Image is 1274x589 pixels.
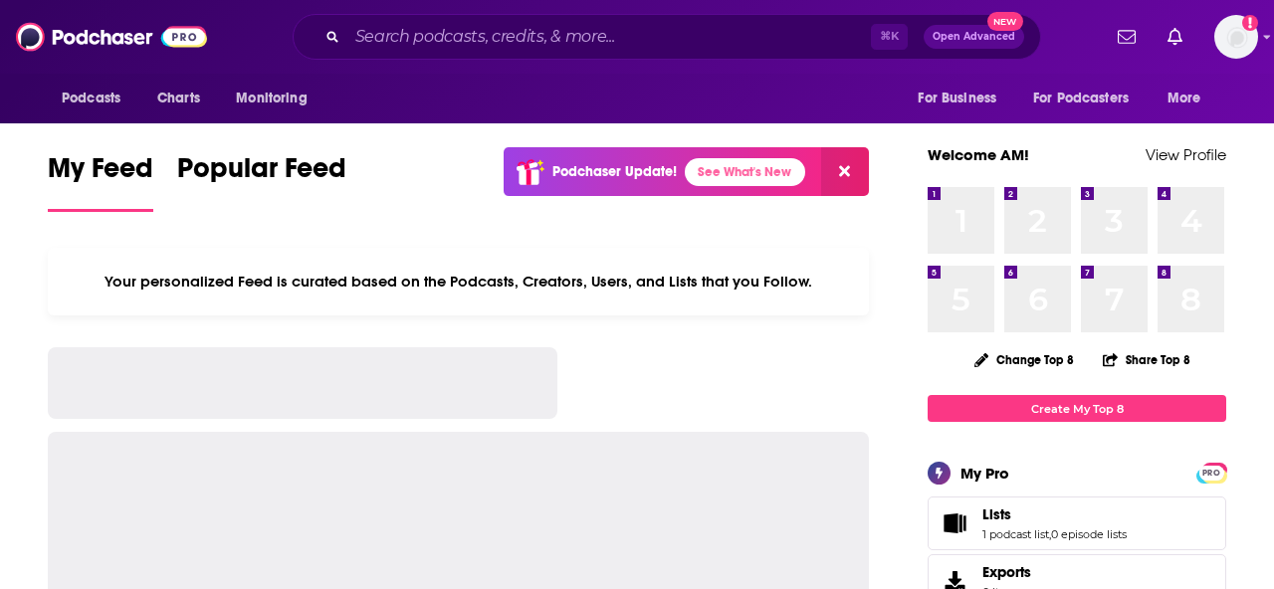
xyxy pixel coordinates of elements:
[16,18,207,56] img: Podchaser - Follow, Share and Rate Podcasts
[552,163,677,180] p: Podchaser Update!
[1102,340,1191,379] button: Share Top 8
[1051,527,1127,541] a: 0 episode lists
[904,80,1021,117] button: open menu
[1033,85,1129,112] span: For Podcasters
[928,496,1226,550] span: Lists
[1168,85,1201,112] span: More
[1154,80,1226,117] button: open menu
[982,505,1011,523] span: Lists
[1199,465,1223,480] a: PRO
[1242,15,1258,31] svg: Add a profile image
[1146,145,1226,164] a: View Profile
[236,85,307,112] span: Monitoring
[685,158,805,186] a: See What's New
[48,248,869,315] div: Your personalized Feed is curated based on the Podcasts, Creators, Users, and Lists that you Follow.
[222,80,332,117] button: open menu
[48,80,146,117] button: open menu
[960,464,1009,483] div: My Pro
[1199,466,1223,481] span: PRO
[48,151,153,212] a: My Feed
[144,80,212,117] a: Charts
[918,85,996,112] span: For Business
[935,509,974,537] a: Lists
[177,151,346,197] span: Popular Feed
[347,21,871,53] input: Search podcasts, credits, & more...
[928,395,1226,422] a: Create My Top 8
[924,25,1024,49] button: Open AdvancedNew
[1160,20,1190,54] a: Show notifications dropdown
[293,14,1041,60] div: Search podcasts, credits, & more...
[1214,15,1258,59] button: Show profile menu
[48,151,153,197] span: My Feed
[871,24,908,50] span: ⌘ K
[928,145,1029,164] a: Welcome AM!
[1214,15,1258,59] img: User Profile
[987,12,1023,31] span: New
[177,151,346,212] a: Popular Feed
[1049,527,1051,541] span: ,
[982,563,1031,581] span: Exports
[962,347,1086,372] button: Change Top 8
[1110,20,1144,54] a: Show notifications dropdown
[1020,80,1158,117] button: open menu
[62,85,120,112] span: Podcasts
[1214,15,1258,59] span: Logged in as andrewmorrissey
[982,505,1127,523] a: Lists
[982,527,1049,541] a: 1 podcast list
[157,85,200,112] span: Charts
[933,32,1015,42] span: Open Advanced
